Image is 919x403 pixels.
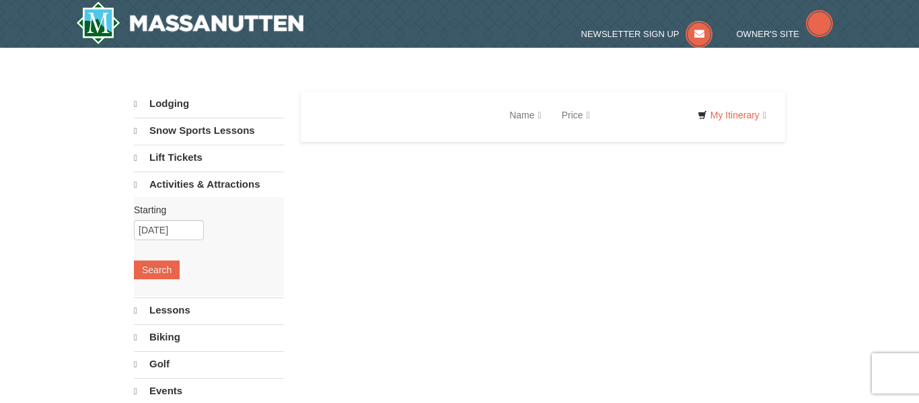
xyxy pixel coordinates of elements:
[134,297,284,323] a: Lessons
[499,102,551,129] a: Name
[689,105,775,125] a: My Itinerary
[581,29,713,39] a: Newsletter Sign Up
[76,1,303,44] img: Massanutten Resort Logo
[581,29,679,39] span: Newsletter Sign Up
[134,118,284,143] a: Snow Sports Lessons
[76,1,303,44] a: Massanutten Resort
[134,324,284,350] a: Biking
[737,29,834,39] a: Owner's Site
[134,260,180,279] button: Search
[134,91,284,116] a: Lodging
[552,102,600,129] a: Price
[134,172,284,197] a: Activities & Attractions
[737,29,800,39] span: Owner's Site
[134,203,274,217] label: Starting
[134,145,284,170] a: Lift Tickets
[134,351,284,377] a: Golf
